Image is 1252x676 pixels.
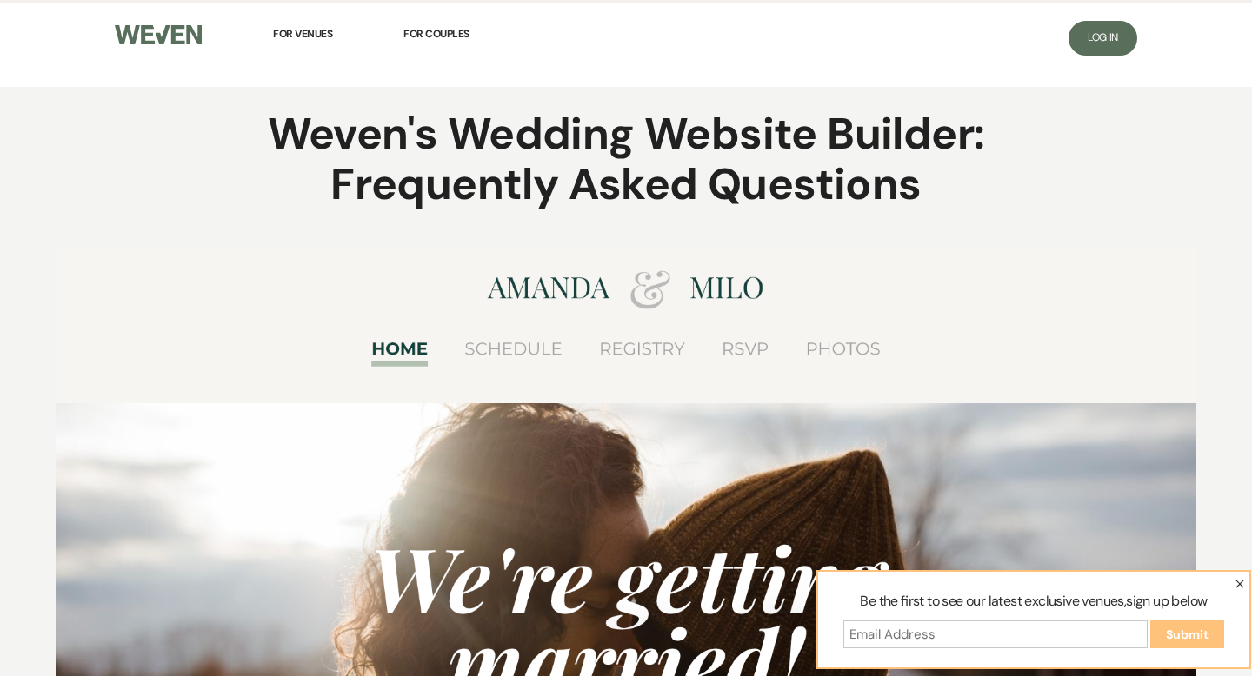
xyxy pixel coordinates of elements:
[273,27,332,41] span: For Venues
[1126,592,1207,610] span: sign up below
[829,591,1239,620] label: Be the first to see our latest exclusive venues,
[1150,620,1224,648] input: Submit
[843,620,1148,648] input: Email Address
[273,15,332,53] a: For Venues
[403,15,469,53] a: For Couples
[218,109,1034,209] h1: Weven's Wedding Website Builder: Frequently Asked Questions
[403,27,469,41] span: For Couples
[115,25,202,45] img: Weven Logo
[1069,21,1137,56] a: Log In
[1088,30,1118,44] span: Log In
